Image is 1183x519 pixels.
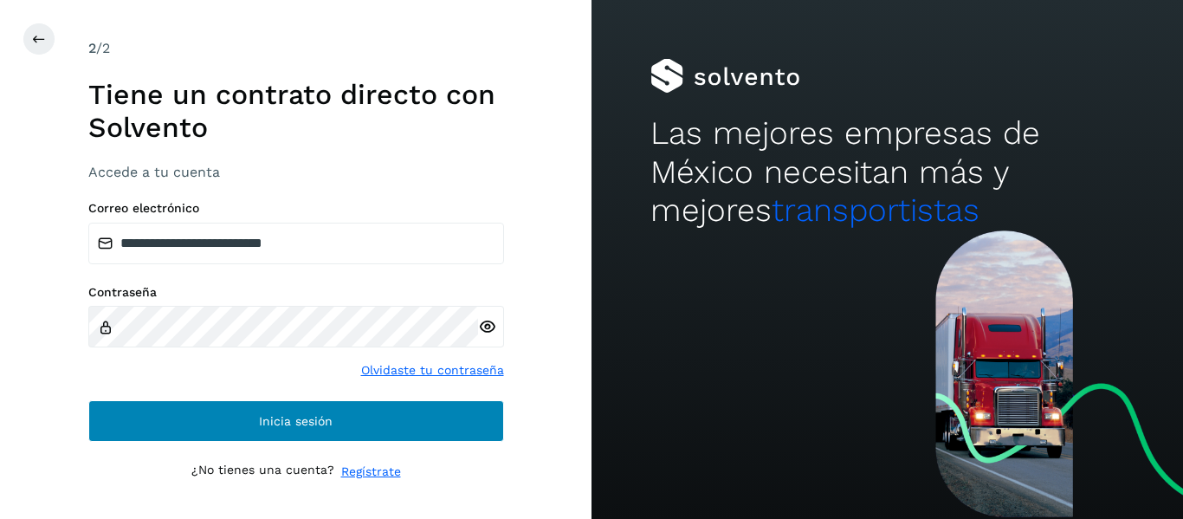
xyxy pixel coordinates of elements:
[88,285,504,300] label: Contraseña
[361,361,504,380] a: Olvidaste tu contraseña
[88,400,504,442] button: Inicia sesión
[191,463,334,481] p: ¿No tienes una cuenta?
[259,415,333,427] span: Inicia sesión
[88,40,96,56] span: 2
[88,78,504,145] h1: Tiene un contrato directo con Solvento
[88,164,504,180] h3: Accede a tu cuenta
[650,114,1123,230] h2: Las mejores empresas de México necesitan más y mejores
[341,463,401,481] a: Regístrate
[88,201,504,216] label: Correo electrónico
[772,191,979,229] span: transportistas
